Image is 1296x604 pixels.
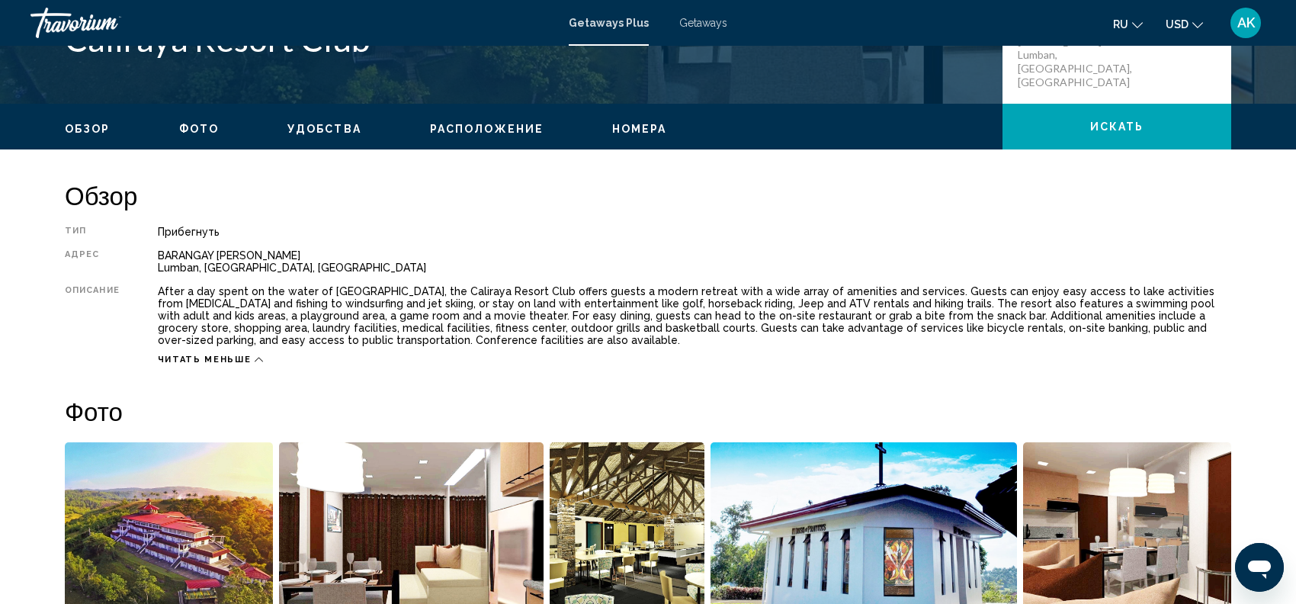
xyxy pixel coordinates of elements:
button: Change currency [1166,13,1203,35]
button: Удобства [287,122,361,136]
p: BARANGAY [PERSON_NAME] Lumban, [GEOGRAPHIC_DATA], [GEOGRAPHIC_DATA] [1018,21,1140,89]
h2: Обзор [65,180,1231,210]
span: Удобства [287,123,361,135]
button: Обзор [65,122,111,136]
a: Travorium [30,8,553,38]
div: After a day spent on the water of [GEOGRAPHIC_DATA], the Caliraya Resort Club offers guests a mod... [158,285,1231,346]
a: Getaways [679,17,727,29]
h2: Фото [65,396,1231,426]
span: Обзор [65,123,111,135]
span: Читать меньше [158,355,251,365]
button: Фото [179,122,219,136]
div: Адрес [65,249,120,274]
button: Change language [1113,13,1143,35]
span: ru [1113,18,1128,31]
a: Getaways Plus [569,17,649,29]
div: Тип [65,226,120,238]
div: Прибегнуть [158,226,1231,238]
span: Номера [612,123,667,135]
button: Расположение [430,122,544,136]
div: BARANGAY [PERSON_NAME] Lumban, [GEOGRAPHIC_DATA], [GEOGRAPHIC_DATA] [158,249,1231,274]
button: Читать меньше [158,354,263,365]
span: USD [1166,18,1189,31]
div: Описание [65,285,120,346]
iframe: Кнопка запуска окна обмена сообщениями [1235,543,1284,592]
button: Номера [612,122,667,136]
span: AK [1237,15,1255,31]
span: Фото [179,123,219,135]
button: искать [1002,104,1231,149]
span: Расположение [430,123,544,135]
span: искать [1090,121,1144,133]
button: User Menu [1226,7,1266,39]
